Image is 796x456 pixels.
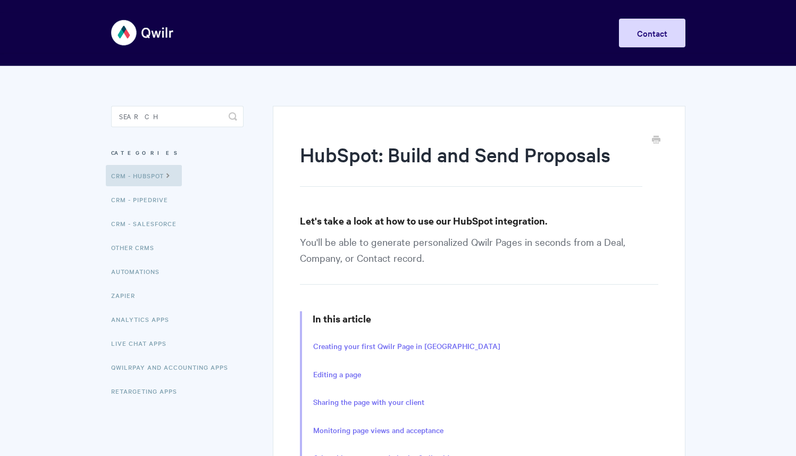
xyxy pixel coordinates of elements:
a: Retargeting Apps [111,380,185,402]
h3: In this article [313,311,658,326]
a: Analytics Apps [111,309,177,330]
a: Creating your first Qwilr Page in [GEOGRAPHIC_DATA] [313,341,500,352]
h3: Categories [111,143,244,162]
a: CRM - Pipedrive [111,189,176,210]
a: Sharing the page with your client [313,396,424,408]
h3: Let's take a look at how to use our HubSpot integration. [300,213,658,228]
input: Search [111,106,244,127]
a: CRM - HubSpot [106,165,182,186]
a: Print this Article [652,135,660,146]
a: Live Chat Apps [111,333,174,354]
a: QwilrPay and Accounting Apps [111,356,236,378]
h1: HubSpot: Build and Send Proposals [300,141,642,187]
a: Contact [619,19,685,47]
img: Qwilr Help Center [111,13,174,53]
a: CRM - Salesforce [111,213,185,234]
p: You'll be able to generate personalized Qwilr Pages in seconds from a Deal, Company, or Contact r... [300,234,658,285]
a: Other CRMs [111,237,162,258]
a: Monitoring page views and acceptance [313,425,443,436]
a: Zapier [111,285,143,306]
a: Automations [111,261,167,282]
a: Editing a page [313,369,361,380]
